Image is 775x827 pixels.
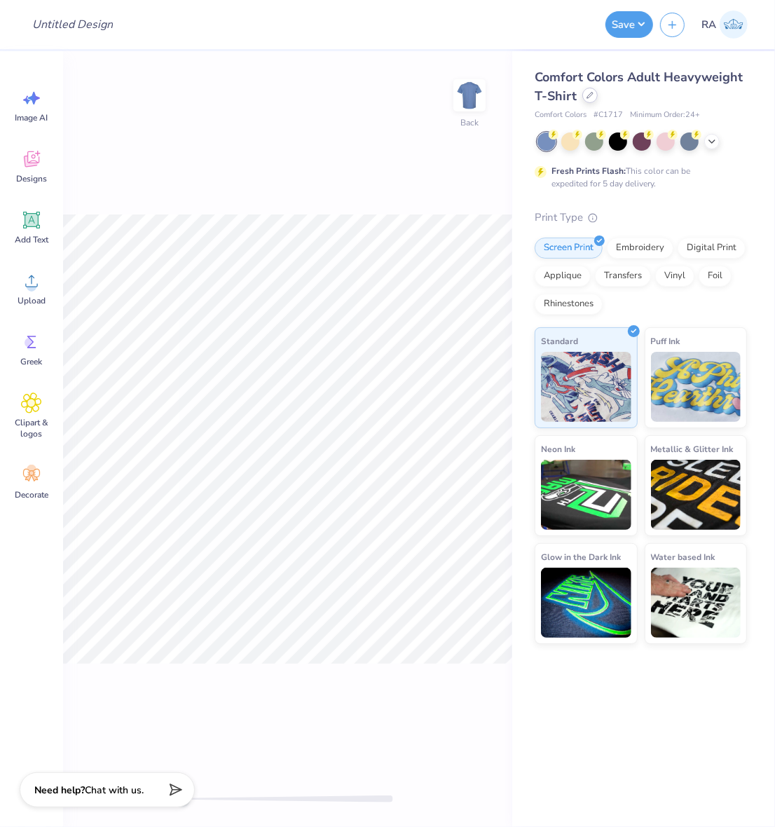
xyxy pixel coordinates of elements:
img: Metallic & Glitter Ink [651,460,741,530]
span: Minimum Order: 24 + [630,109,700,121]
div: Rhinestones [535,294,603,315]
div: Vinyl [655,266,694,287]
span: Upload [18,295,46,306]
span: Neon Ink [541,442,575,456]
img: Back [455,81,483,109]
strong: Need help? [34,784,85,797]
div: Foil [699,266,732,287]
div: Applique [535,266,591,287]
button: Save [605,11,653,38]
span: # C1717 [594,109,623,121]
strong: Fresh Prints Flash: [551,165,626,177]
div: Digital Print [678,238,746,259]
span: Image AI [15,112,48,123]
span: Glow in the Dark Ink [541,549,621,564]
span: Water based Ink [651,549,715,564]
span: Metallic & Glitter Ink [651,442,734,456]
span: Puff Ink [651,334,680,348]
span: Comfort Colors [535,109,587,121]
img: Puff Ink [651,352,741,422]
div: Embroidery [607,238,673,259]
input: Untitled Design [21,11,124,39]
span: Standard [541,334,578,348]
span: Designs [16,173,47,184]
div: This color can be expedited for 5 day delivery. [551,165,724,190]
img: Glow in the Dark Ink [541,568,631,638]
span: RA [701,17,716,33]
div: Screen Print [535,238,603,259]
span: Decorate [15,489,48,500]
div: Back [460,116,479,129]
span: Chat with us. [85,784,144,797]
div: Transfers [595,266,651,287]
span: Greek [21,356,43,367]
img: Neon Ink [541,460,631,530]
span: Add Text [15,234,48,245]
img: Water based Ink [651,568,741,638]
img: Standard [541,352,631,422]
img: Riza Amrin [720,11,748,39]
span: Clipart & logos [8,417,55,439]
span: Comfort Colors Adult Heavyweight T-Shirt [535,69,743,104]
a: RA [695,11,754,39]
div: Print Type [535,210,747,226]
